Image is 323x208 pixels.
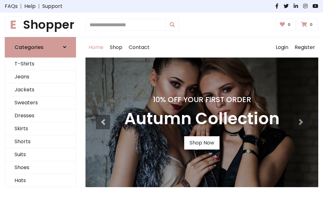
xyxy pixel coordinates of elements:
span: | [18,3,24,10]
a: Help [24,3,36,10]
a: Dresses [5,109,76,122]
h1: Shopper [5,18,76,32]
a: 0 [297,19,318,31]
a: Contact [126,37,153,58]
a: Shop Now [184,136,220,150]
span: | [36,3,42,10]
h4: 10% Off Your First Order [124,95,279,104]
a: EShopper [5,18,76,32]
h6: Categories [15,44,44,50]
a: FAQs [5,3,18,10]
a: Skirts [5,122,76,135]
a: Hats [5,174,76,187]
a: Jackets [5,83,76,96]
span: E [5,16,22,33]
a: 0 [276,19,296,31]
a: Shop [107,37,126,58]
a: Register [291,37,318,58]
a: Categories [5,37,76,58]
a: Sweaters [5,96,76,109]
span: 0 [308,22,314,28]
a: Support [42,3,62,10]
a: Shorts [5,135,76,148]
a: Suits [5,148,76,161]
a: Shoes [5,161,76,174]
h3: Autumn Collection [124,109,279,129]
span: 0 [286,22,292,28]
a: Jeans [5,70,76,83]
a: Login [273,37,291,58]
a: Home [85,37,107,58]
a: T-Shirts [5,58,76,70]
